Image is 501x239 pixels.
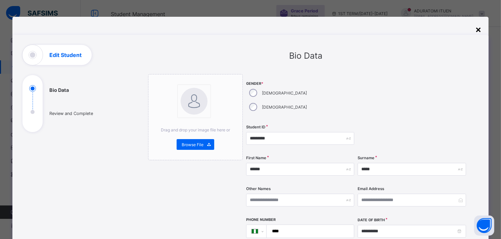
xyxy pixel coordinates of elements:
[161,127,230,132] span: Drag and drop your image file here or
[358,218,385,222] label: Date of Birth
[358,156,374,160] label: Surname
[289,51,322,61] span: Bio Data
[262,105,307,110] label: [DEMOGRAPHIC_DATA]
[246,156,266,160] label: First Name
[246,81,354,86] span: Gender
[246,186,271,191] label: Other Names
[474,216,494,236] button: Open asap
[181,88,208,115] img: bannerImage
[358,186,384,191] label: Email Address
[262,91,307,96] label: [DEMOGRAPHIC_DATA]
[475,23,482,35] div: ×
[182,142,203,147] span: Browse File
[148,74,243,160] div: bannerImageDrag and drop your image file here orBrowse File
[246,218,276,222] label: Phone Number
[246,125,265,129] label: Student ID
[49,52,82,58] h1: Edit Student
